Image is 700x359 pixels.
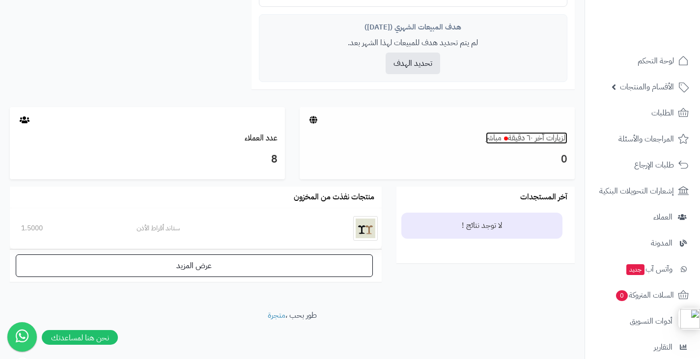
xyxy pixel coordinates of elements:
a: لوحة التحكم [591,49,694,73]
h3: منتجات نفذت من المخزون [294,193,374,202]
a: العملاء [591,205,694,229]
div: 1.5000 [21,223,114,233]
button: تحديد الهدف [386,53,440,74]
span: أدوات التسويق [630,314,672,328]
span: جديد [626,264,644,275]
span: العملاء [653,210,672,224]
a: إشعارات التحويلات البنكية [591,179,694,203]
a: عدد العملاء [245,132,278,144]
h3: 0 [307,151,567,168]
ul: --> [396,208,575,263]
a: التقارير [591,335,694,359]
a: المراجعات والأسئلة [591,127,694,151]
span: لوحة التحكم [638,54,674,68]
a: طلبات الإرجاع [591,153,694,177]
span: المراجعات والأسئلة [618,132,674,146]
span: الأقسام والمنتجات [620,80,674,94]
span: المدونة [651,236,672,250]
h3: آخر المستجدات [520,193,567,202]
span: السلات المتروكة [615,288,674,302]
a: الطلبات [591,101,694,125]
a: متجرة [268,309,285,321]
a: الزيارات آخر ٦٠ دقيقةمباشر [486,132,567,144]
a: المدونة [591,231,694,255]
span: الطلبات [651,106,674,120]
a: أدوات التسويق [591,309,694,333]
span: وآتس آب [625,262,672,276]
h3: 8 [17,151,278,168]
small: مباشر [486,132,502,144]
span: التقارير [654,340,672,354]
a: السلات المتروكة0 [591,283,694,307]
div: ستاند أقراط الأذن [137,223,286,233]
span: طلبات الإرجاع [634,158,674,172]
a: عرض المزيد [16,254,373,277]
div: لا توجد نتائج ! [401,213,562,239]
span: 0 [616,290,628,301]
p: لم يتم تحديد هدف للمبيعات لهذا الشهر بعد. [267,37,560,49]
span: إشعارات التحويلات البنكية [599,184,674,198]
img: ستاند أقراط الأذن [353,216,378,241]
div: هدف المبيعات الشهري ([DATE]) [267,22,560,32]
a: وآتس آبجديد [591,257,694,281]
